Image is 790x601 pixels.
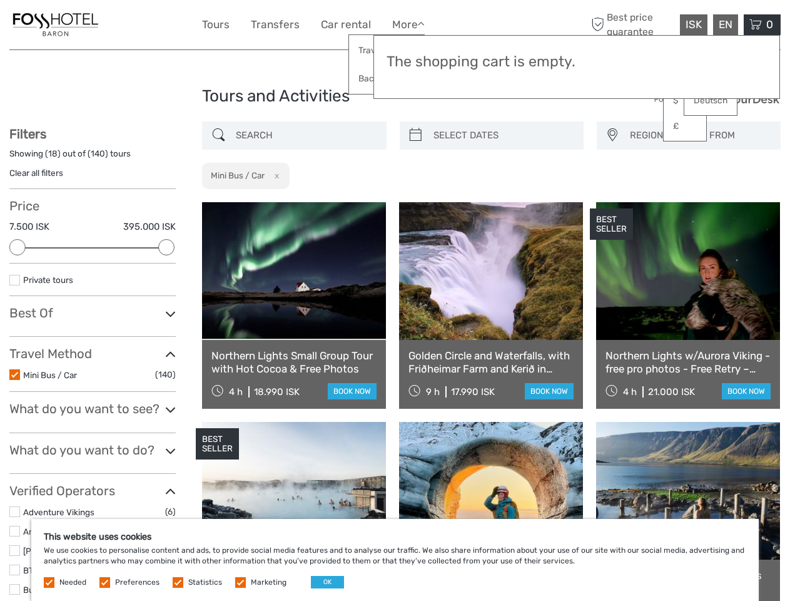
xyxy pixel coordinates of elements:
[9,198,176,213] h3: Price
[229,386,243,398] span: 4 h
[664,90,706,112] a: $
[23,370,77,380] a: Mini Bus / Car
[23,527,93,537] a: Arctic Adventures
[311,576,344,588] button: OK
[44,532,746,542] h5: This website uses cookies
[9,168,63,178] a: Clear all filters
[188,577,222,588] label: Statistics
[59,577,86,588] label: Needed
[18,22,141,32] p: We're away right now. Please check back later!
[525,383,574,399] a: book now
[387,53,767,71] h3: The shopping cart is empty.
[211,349,377,375] a: Northern Lights Small Group Tour with Hot Cocoa & Free Photos
[202,86,588,106] h1: Tours and Activities
[251,577,286,588] label: Marketing
[654,91,781,107] img: PurchaseViaTourDesk.png
[349,66,424,91] a: Back to Hotel
[722,383,771,399] a: book now
[764,18,775,31] span: 0
[23,585,78,595] a: Buggy Iceland
[144,19,159,34] button: Open LiveChat chat widget
[9,443,176,458] h3: What do you want to do?
[321,16,371,34] a: Car rental
[9,9,102,40] img: 1355-f22f4eb0-fb05-4a92-9bea-b034c25151e6_logo_small.jpg
[123,220,176,234] label: 395.000 ISK
[426,386,440,398] span: 9 h
[451,386,495,398] div: 17.990 ISK
[588,11,677,38] span: Best price guarantee
[115,577,160,588] label: Preferences
[165,505,176,519] span: (6)
[648,386,695,398] div: 21.000 ISK
[91,148,105,160] label: 140
[9,148,176,167] div: Showing ( ) out of ( ) tours
[9,346,176,361] h3: Travel Method
[155,367,176,382] span: (140)
[251,16,300,34] a: Transfers
[9,306,176,321] h3: Best Of
[349,38,424,63] a: Travel Articles
[9,483,176,498] h3: Verified Operators
[23,275,73,285] a: Private tours
[23,565,59,575] a: BT Travel
[605,349,771,375] a: Northern Lights w/Aurora Viking - free pro photos - Free Retry – minibus
[48,148,58,160] label: 18
[254,386,300,398] div: 18.990 ISK
[590,208,633,240] div: BEST SELLER
[623,386,637,398] span: 4 h
[686,18,702,31] span: ISK
[9,126,46,141] strong: Filters
[624,125,774,146] button: REGION / STARTS FROM
[408,349,574,375] a: Golden Circle and Waterfalls, with Friðheimar Farm and Kerið in small group
[23,546,90,556] a: [PERSON_NAME]
[211,170,265,180] h2: Mini Bus / Car
[196,428,239,460] div: BEST SELLER
[9,220,49,234] label: 7.500 ISK
[328,383,377,399] a: book now
[684,90,737,112] a: Deutsch
[231,125,380,146] input: SEARCH
[428,125,577,146] input: SELECT DATES
[664,115,706,138] a: £
[9,401,176,416] h3: What do you want to see?
[392,16,425,34] a: More
[266,169,283,182] button: x
[23,507,94,517] a: Adventure Vikings
[713,14,738,35] div: EN
[202,16,230,34] a: Tours
[31,519,759,601] div: We use cookies to personalise content and ads, to provide social media features and to analyse ou...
